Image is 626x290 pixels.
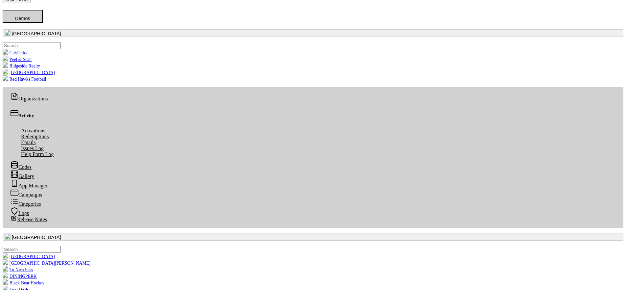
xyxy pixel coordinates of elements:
img: 0SBPtshqTvrgEtdEgrWk70gKnUHZpYRm94MZ5hDb.png [3,253,8,258]
button: Demos [3,10,43,23]
img: B4TTOcektNnJKTnx2IcbGdeHDbTXjfJiwl6FNTjm.png [3,75,8,81]
a: Black Bear Hockey [3,280,44,285]
img: mqtmdW2lgt3F7IVbFvpqGuNrUBzchY4PLaWToHMU.png [3,62,8,67]
a: Help Form Log [16,150,59,158]
a: Emails [16,139,41,146]
a: [GEOGRAPHIC_DATA] [3,70,55,75]
input: .form-control-sm [3,246,61,253]
a: App Manager [5,182,53,189]
img: hvStDAXTQetlbtk3PNAXwGlwD7WEZXonuVeW2rdL.png [3,273,8,278]
a: Logs [5,209,34,217]
a: Redemptions [16,133,54,140]
a: Tu Nica Pass [3,267,33,272]
img: LcHXC8OmAasj0nmL6Id6sMYcOaX2uzQAQ5e8h748.png [3,69,8,74]
a: Gallery [5,172,39,180]
img: xEJfzBn14Gqk52WXYUPJGPZZY80lB8Gpb3Y1ccPk.png [3,56,8,61]
a: Activations [16,127,51,134]
div: Activity [11,109,615,119]
button: [GEOGRAPHIC_DATA] [3,29,623,37]
img: 0SBPtshqTvrgEtdEgrWk70gKnUHZpYRm94MZ5hDb.png [5,30,10,35]
a: Release Notes [5,216,52,223]
img: 47e4GQXcRwEyAopLUql7uJl1j56dh6AIYZC79JbN.png [3,266,8,271]
a: Categories [5,200,46,208]
input: .form-control-sm [3,42,61,49]
a: Codes [5,163,37,171]
a: Peel & Scan [3,57,32,62]
a: Issues Log [16,145,49,152]
a: [GEOGRAPHIC_DATA] [3,254,55,259]
a: Organizations [5,95,53,102]
a: Ridgeside Realty [3,64,40,68]
ul: [GEOGRAPHIC_DATA] [3,42,623,82]
a: Campaigns [5,191,47,198]
a: Red Hawks Football [3,77,46,82]
button: [GEOGRAPHIC_DATA] [3,233,623,241]
img: mQPUoQxfIUcZGVjFKDSEKbT27olGNZVpZjUgqHNS.png [3,259,8,265]
a: [GEOGRAPHIC_DATA][PERSON_NAME] [3,261,90,266]
a: CityPerks [3,50,27,55]
img: 0SBPtshqTvrgEtdEgrWk70gKnUHZpYRm94MZ5hDb.png [5,234,10,239]
a: DININGPERK [3,274,37,279]
img: 8mwdIaqQ57Gxce0ZYLDdt4cfPpXx8QwJjnoSsc4c.png [3,279,8,284]
img: KU1gjHo6iQoewuS2EEpjC7SefdV31G12oQhDVBj4.png [3,49,8,54]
